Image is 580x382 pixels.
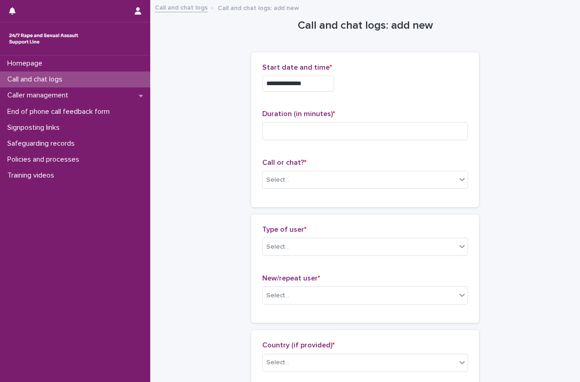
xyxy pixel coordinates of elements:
[4,139,82,148] p: Safeguarding records
[266,291,289,301] div: Select...
[266,175,289,185] div: Select...
[4,91,76,100] p: Caller management
[4,75,70,84] p: Call and chat logs
[155,2,208,12] a: Call and chat logs
[4,123,67,132] p: Signposting links
[266,358,289,367] div: Select...
[4,107,117,116] p: End of phone call feedback form
[262,64,332,71] span: Start date and time
[262,110,335,117] span: Duration (in minutes)
[266,242,289,252] div: Select...
[7,30,80,48] img: rhQMoQhaT3yELyF149Cw
[251,19,479,32] h1: Call and chat logs: add new
[4,171,61,180] p: Training videos
[218,2,299,12] p: Call and chat logs: add new
[262,275,320,282] span: New/repeat user
[262,159,306,166] span: Call or chat?
[262,341,335,349] span: Country (if provided)
[4,59,50,68] p: Homepage
[262,226,306,233] span: Type of user
[4,155,86,164] p: Policies and processes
